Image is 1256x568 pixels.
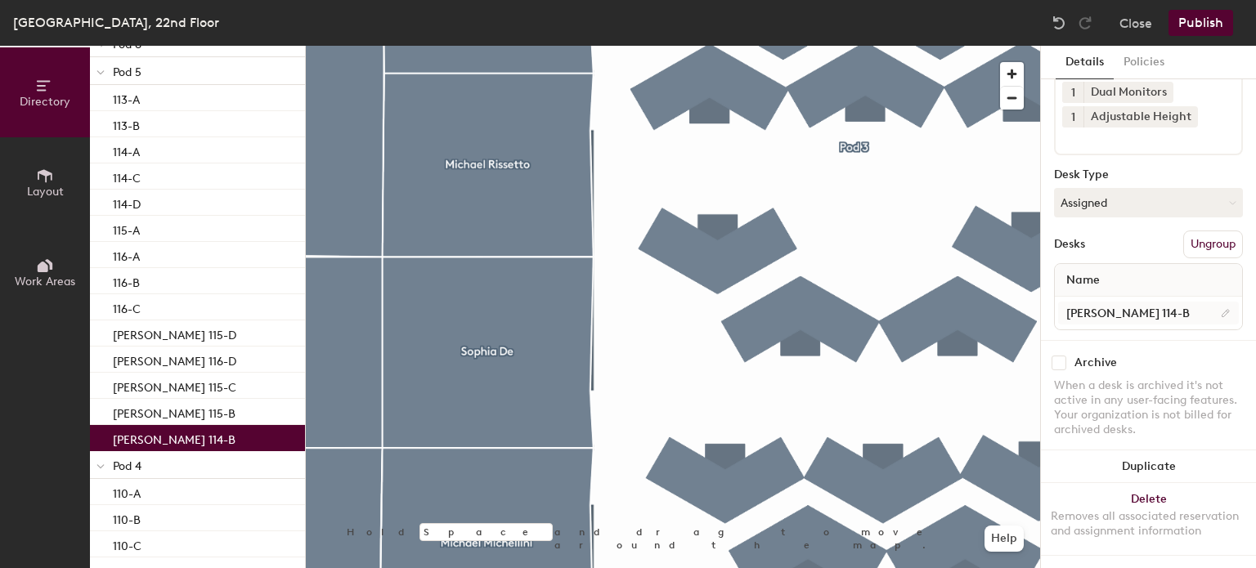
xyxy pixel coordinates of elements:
button: Ungroup [1183,230,1243,258]
span: Name [1058,266,1108,295]
input: Unnamed desk [1058,302,1239,324]
p: 113-B [113,114,140,133]
div: Adjustable Height [1083,106,1198,127]
p: 114-A [113,141,140,159]
span: Directory [20,95,70,109]
p: 115-A [113,219,140,238]
button: Publish [1169,10,1233,36]
button: Duplicate [1041,450,1256,483]
span: 1 [1071,109,1075,126]
p: 110-B [113,508,141,527]
div: Removes all associated reservation and assignment information [1051,509,1246,539]
button: Details [1056,46,1114,79]
button: Help [985,526,1024,552]
button: Policies [1114,46,1174,79]
div: When a desk is archived it's not active in any user-facing features. Your organization is not bil... [1054,378,1243,437]
div: Dual Monitors [1083,82,1173,103]
button: DeleteRemoves all associated reservation and assignment information [1041,483,1256,555]
p: 116-C [113,297,141,316]
p: [PERSON_NAME] 114-B [113,428,235,447]
p: 110-A [113,482,141,501]
span: Pod 6 [113,38,141,51]
div: [GEOGRAPHIC_DATA], 22nd Floor [13,12,219,33]
div: Desk Type [1054,168,1243,181]
p: [PERSON_NAME] 115-D [113,324,236,342]
span: Pod 5 [113,65,141,79]
span: Layout [27,185,64,199]
p: [PERSON_NAME] 115-B [113,402,235,421]
span: Pod 4 [113,459,141,473]
button: Assigned [1054,188,1243,217]
div: Desks [1054,238,1085,251]
span: 1 [1071,84,1075,101]
span: Work Areas [15,275,75,288]
button: Close [1119,10,1152,36]
button: 1 [1062,106,1083,127]
p: [PERSON_NAME] 115-C [113,376,236,395]
p: [PERSON_NAME] 116-D [113,350,236,369]
img: Redo [1077,15,1093,31]
p: 116-A [113,245,140,264]
p: 114-C [113,167,141,186]
p: 110-C [113,534,141,553]
p: 116-B [113,271,140,290]
p: 114-D [113,193,141,212]
div: Archive [1074,356,1117,369]
button: 1 [1062,82,1083,103]
p: 113-A [113,88,140,107]
img: Undo [1051,15,1067,31]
